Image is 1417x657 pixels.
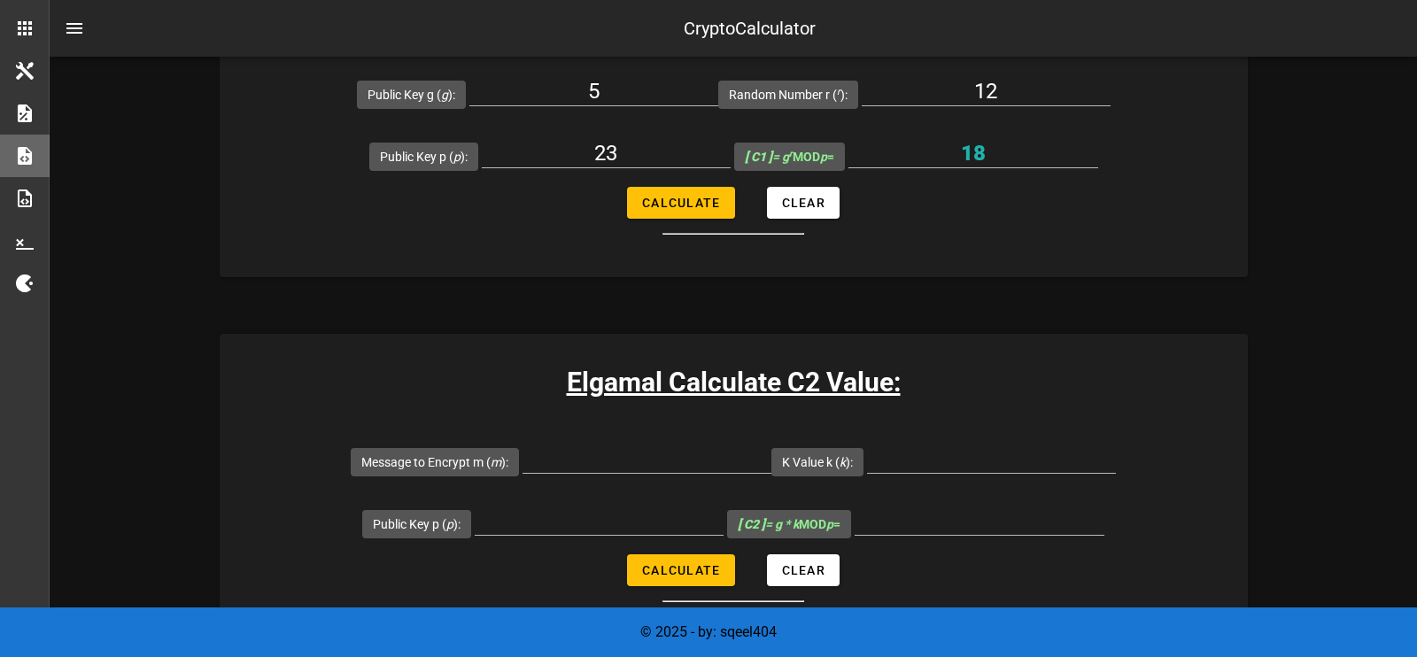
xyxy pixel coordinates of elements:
[738,517,840,531] span: MOD =
[767,554,840,586] button: Clear
[837,86,840,97] sup: r
[745,150,793,164] i: = g
[446,517,453,531] i: p
[789,148,793,159] sup: r
[781,563,825,577] span: Clear
[220,362,1248,402] h3: Elgamal Calculate C2 Value:
[767,187,840,219] button: Clear
[840,455,846,469] i: k
[782,453,853,471] label: K Value k ( ):
[820,150,827,164] i: p
[368,86,455,104] label: Public Key g ( ):
[491,455,501,469] i: m
[781,196,825,210] span: Clear
[453,150,461,164] i: p
[745,150,772,164] b: [ C1 ]
[53,7,96,50] button: nav-menu-toggle
[745,150,834,164] span: MOD =
[826,517,833,531] i: p
[441,88,448,102] i: g
[361,453,508,471] label: Message to Encrypt m ( ):
[627,187,734,219] button: Calculate
[641,196,720,210] span: Calculate
[627,554,734,586] button: Calculate
[729,86,848,104] label: Random Number r ( ):
[738,517,799,531] i: = g * k
[640,623,777,640] span: © 2025 - by: sqeel404
[738,517,765,531] b: [ C2 ]
[373,515,461,533] label: Public Key p ( ):
[684,15,816,42] div: CryptoCalculator
[380,148,468,166] label: Public Key p ( ):
[641,563,720,577] span: Calculate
